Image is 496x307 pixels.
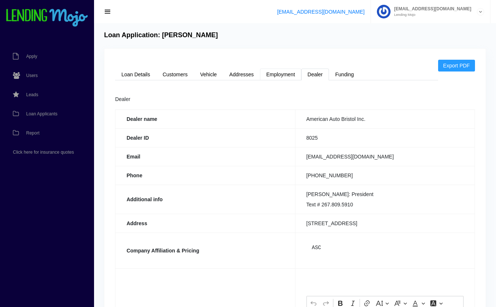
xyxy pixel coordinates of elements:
h4: Loan Application: [PERSON_NAME] [104,31,218,39]
th: Address [115,214,295,233]
span: Apply [26,54,37,59]
th: Dealer ID [115,128,295,147]
th: Company Affiliation & Pricing [115,233,295,268]
a: Export PDF [438,60,475,71]
span: [EMAIL_ADDRESS][DOMAIN_NAME] [391,7,471,11]
td: [PHONE_NUMBER] [295,166,475,185]
img: logo-small.png [6,9,89,27]
small: Lending Mojo [391,13,471,17]
th: Dealer name [115,109,295,128]
a: [EMAIL_ADDRESS][DOMAIN_NAME] [277,9,364,15]
td: 8025 [295,128,475,147]
span: Report [26,131,39,135]
a: Customers [156,69,194,80]
span: Loan Applicants [26,112,58,116]
td: [EMAIL_ADDRESS][DOMAIN_NAME] [295,147,475,166]
span: Click here for insurance quotes [13,150,74,154]
td: [PERSON_NAME]: President Text # 267.809.5910 [295,185,475,214]
img: Profile image [377,5,391,18]
th: Additional info [115,185,295,214]
a: Dealer [301,69,329,80]
pre: ASC [306,240,464,256]
a: Vehicle [194,69,223,80]
div: Dealer [115,95,475,104]
th: Phone [115,166,295,185]
a: Employment [260,69,301,80]
a: Addresses [223,69,260,80]
th: Email [115,147,295,166]
td: [STREET_ADDRESS] [295,214,475,233]
span: Leads [26,93,38,97]
span: Users [26,73,38,78]
a: Loan Details [115,69,156,80]
a: Funding [329,69,360,80]
td: American Auto Bristol Inc. [295,109,475,128]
